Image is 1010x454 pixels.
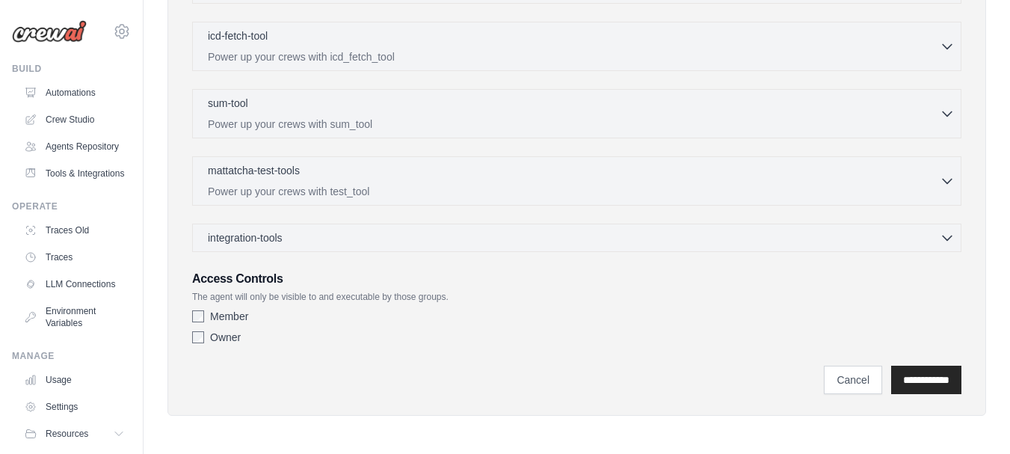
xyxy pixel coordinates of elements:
button: sum-tool Power up your crews with sum_tool [199,96,955,132]
a: Crew Studio [18,108,131,132]
span: Resources [46,428,88,440]
p: Power up your crews with test_tool [208,184,940,199]
a: Traces Old [18,218,131,242]
a: Environment Variables [18,299,131,335]
span: integration-tools [208,230,283,245]
div: Build [12,63,131,75]
img: Logo [12,20,87,43]
p: Power up your crews with icd_fetch_tool [208,49,940,64]
a: Tools & Integrations [18,162,131,185]
p: sum-tool [208,96,248,111]
label: Member [210,309,248,324]
p: mattatcha-test-tools [208,163,300,178]
p: Power up your crews with sum_tool [208,117,940,132]
a: Usage [18,368,131,392]
button: icd-fetch-tool Power up your crews with icd_fetch_tool [199,28,955,64]
p: The agent will only be visible to and executable by those groups. [192,291,961,303]
h3: Access Controls [192,270,961,288]
a: Settings [18,395,131,419]
p: icd-fetch-tool [208,28,268,43]
a: Agents Repository [18,135,131,159]
button: Resources [18,422,131,446]
a: Traces [18,245,131,269]
a: Cancel [824,366,882,394]
a: LLM Connections [18,272,131,296]
a: Automations [18,81,131,105]
button: mattatcha-test-tools Power up your crews with test_tool [199,163,955,199]
div: Manage [12,350,131,362]
button: integration-tools [199,230,955,245]
div: Operate [12,200,131,212]
label: Owner [210,330,241,345]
